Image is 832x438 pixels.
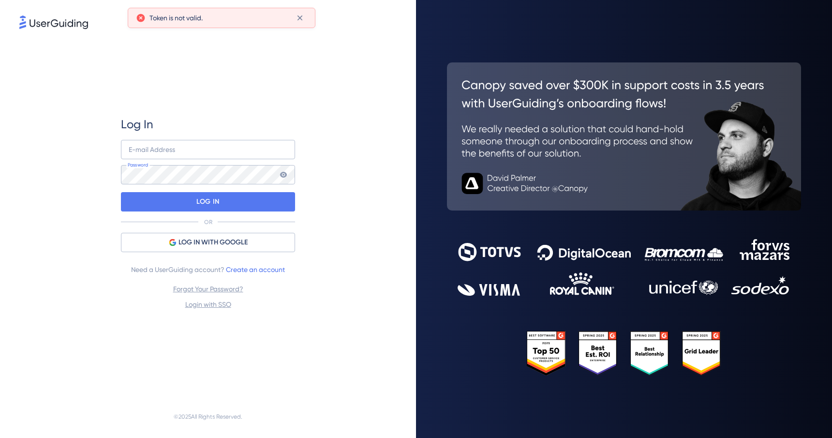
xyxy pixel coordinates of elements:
img: 9302ce2ac39453076f5bc0f2f2ca889b.svg [458,239,790,296]
img: 26c0aa7c25a843aed4baddd2b5e0fa68.svg [447,62,801,211]
img: 25303e33045975176eb484905ab012ff.svg [527,331,722,376]
span: LOG IN WITH GOOGLE [178,237,248,248]
span: Log In [121,117,153,132]
p: LOG IN [196,194,219,210]
span: © 2025 All Rights Reserved. [174,411,242,423]
img: 8faab4ba6bc7696a72372aa768b0286c.svg [19,15,88,29]
input: example@company.com [121,140,295,159]
p: OR [204,218,212,226]
a: Create an account [226,266,285,273]
a: Forgot Your Password? [173,285,243,293]
span: Token is not valid. [149,12,203,24]
span: Need a UserGuiding account? [131,264,285,275]
a: Login with SSO [185,301,231,308]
